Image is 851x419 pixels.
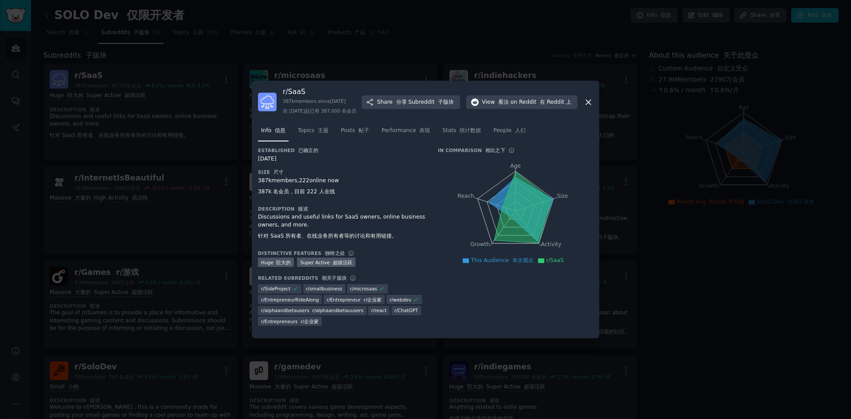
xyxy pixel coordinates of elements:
a: Info 信息 [258,124,289,142]
span: Performance [382,127,430,135]
span: Stats [442,127,481,135]
span: r/SaaS [546,257,564,263]
font: 独特之处 [325,251,345,256]
div: 387k members, 222 online now [258,177,425,200]
div: [DATE] [258,155,425,163]
span: r/ ChatGPT [394,307,418,313]
font: 在 Reddit 上 [540,99,571,105]
h3: Size [258,169,425,175]
button: Share 分享Subreddit 子版块 [362,95,461,110]
font: 本次观众 [512,257,534,263]
span: r/ webdev [390,297,411,303]
font: 超级活跃 [333,260,352,265]
tspan: Age [510,163,521,169]
div: Huge [258,258,294,267]
tspan: Growth [470,241,490,247]
h3: In Comparison [438,147,505,153]
font: 相关子版块 [322,275,347,281]
button: View 看法on Reddit 在 Reddit 上 [466,95,578,110]
h3: Distinctive Features [258,250,345,256]
font: 主题 [318,127,328,133]
span: r/ microsaas [350,286,377,292]
font: 巨大的 [276,260,291,265]
a: People 人们 [490,124,529,142]
h3: Description [258,206,425,212]
a: Stats 统计数据 [439,124,484,142]
font: 尺寸 [273,169,284,175]
tspan: Activity [541,241,562,247]
a: Posts 帖子 [338,124,372,142]
span: r/ SideProject [261,286,291,292]
font: 描述 [298,206,308,211]
span: Info [261,127,285,135]
font: 表现 [419,127,430,133]
h3: Related Subreddits [258,275,347,281]
span: People [493,127,526,135]
span: r/ Entrepreneurs [261,318,319,325]
img: SaaS [258,93,277,111]
font: 人们 [515,127,526,133]
span: r/ alphaandbetausers [261,307,363,313]
a: Topics 主题 [295,124,332,142]
font: 信息 [275,127,285,133]
span: r/ Entrepreneur [327,297,382,303]
div: 387k members since [DATE] [283,98,356,117]
h3: Established [258,147,425,153]
span: on Reddit [511,98,571,106]
span: Posts [341,127,369,135]
span: Share [377,98,454,106]
font: 针对 SaaS 所有者、在线业务所有者等的讨论和有用链接。 [258,233,397,239]
tspan: Size [557,192,568,199]
tspan: Reach [457,192,474,199]
div: Discussions and useful links for SaaS owners, online business owners, and more. [258,213,425,244]
font: 看法 [498,99,509,105]
a: Performance 表现 [379,124,433,142]
span: r/ smallbusiness [306,286,343,292]
font: r/alphaandbetauusers [312,308,363,313]
font: 已确立的 [298,148,318,153]
span: Topics [298,127,328,135]
font: 相比之下 [485,148,505,153]
h3: r/ SaaS [283,87,356,96]
font: 387k 名会员，目前 222 人在线 [258,188,335,195]
span: r/ EntrepreneurRideAlong [261,297,319,303]
font: r/企业家 [364,297,382,302]
font: 子版块 [438,99,454,105]
span: Subreddit [408,98,454,106]
span: View [482,98,571,106]
div: Super Active [297,258,355,267]
font: 分享 [396,99,407,105]
span: r/ react [371,307,386,313]
font: 统计数据 [460,127,481,133]
font: 帖子 [359,127,369,133]
font: r/企业家 [301,319,319,324]
font: 自 [DATE]起已有 387,000 名会员 [283,108,356,114]
span: This Audience [471,257,534,263]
